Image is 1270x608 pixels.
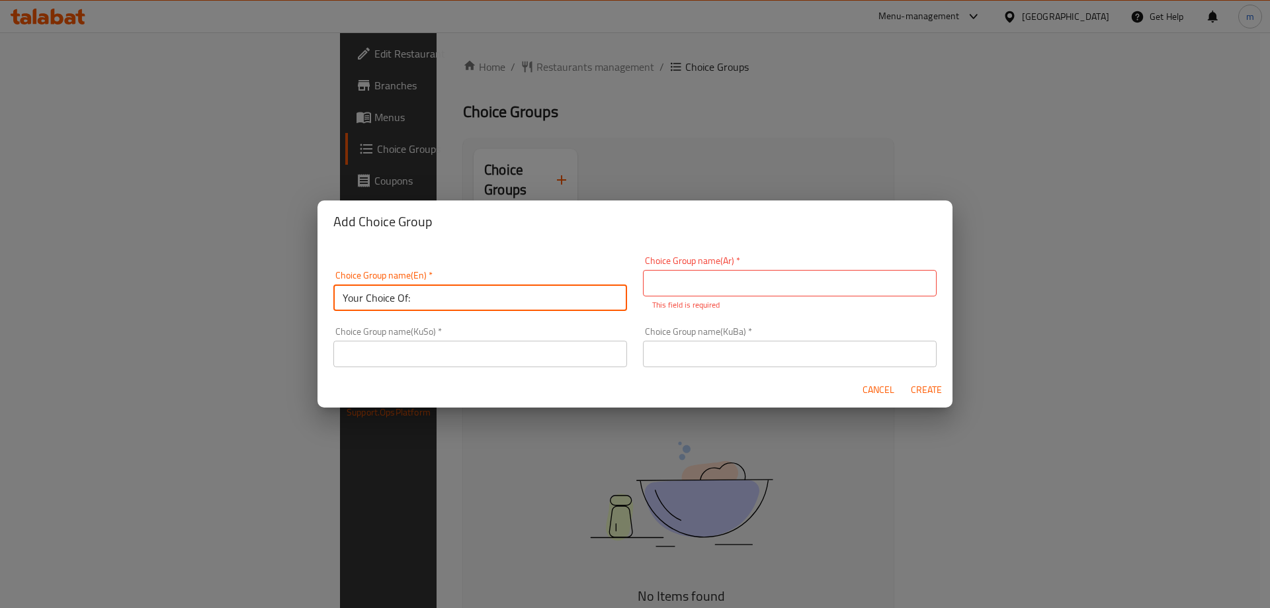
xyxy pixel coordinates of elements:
span: Create [910,382,942,398]
p: This field is required [652,299,927,311]
input: Please enter Choice Group name(KuBa) [643,341,937,367]
input: Please enter Choice Group name(ar) [643,270,937,296]
h2: Add Choice Group [333,211,937,232]
input: Please enter Choice Group name(KuSo) [333,341,627,367]
button: Create [905,378,947,402]
button: Cancel [857,378,900,402]
span: Cancel [863,382,894,398]
input: Please enter Choice Group name(en) [333,284,627,311]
